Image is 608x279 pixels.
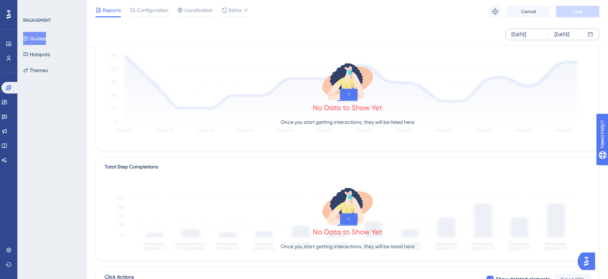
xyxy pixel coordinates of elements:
[17,2,45,11] span: Need Help?
[23,48,50,61] button: Hotspots
[507,6,550,17] button: Cancel
[23,17,51,23] div: ENGAGEMENT
[137,6,169,14] span: Configuration
[521,9,536,14] span: Cancel
[103,6,121,14] span: Reports
[313,227,382,237] div: No Data to Show Yet
[281,118,414,126] p: Once you start getting interactions, they will be listed here
[578,250,599,272] iframe: UserGuiding AI Assistant Launcher
[573,9,583,14] span: Save
[511,30,526,39] div: [DATE]
[556,6,599,17] button: Save
[281,242,414,251] p: Once you start getting interactions, they will be listed here
[23,32,46,45] button: Guides
[554,30,569,39] div: [DATE]
[105,163,158,171] div: Total Step Completions
[184,6,213,14] span: Localization
[229,6,242,14] span: Editor
[23,64,48,77] button: Themes
[313,103,382,113] div: No Data to Show Yet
